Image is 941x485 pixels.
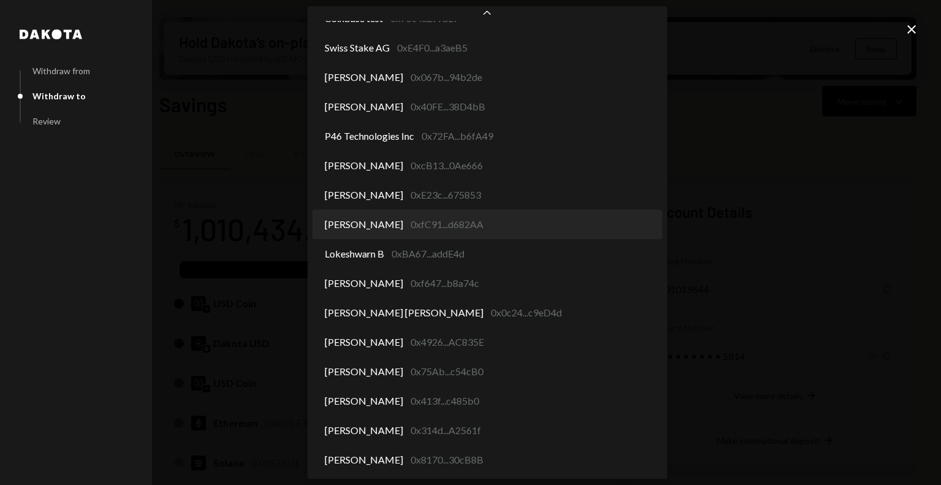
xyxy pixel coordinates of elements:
span: Lokeshwarn B [325,246,384,261]
span: [PERSON_NAME] [325,394,403,408]
div: 0xBA67...addE4d [391,246,464,261]
div: 0x8170...30cB8B [410,453,483,467]
span: [PERSON_NAME] [325,158,403,173]
div: 0x40FE...38D4bB [410,99,485,114]
span: [PERSON_NAME] [325,453,403,467]
div: Withdraw from [32,66,90,76]
div: 0x75Ab...c54cB0 [410,364,483,379]
div: Review [32,116,61,126]
span: [PERSON_NAME] [325,364,403,379]
span: P46 Technologies Inc [325,129,414,143]
span: [PERSON_NAME] [325,70,403,85]
span: [PERSON_NAME] [325,276,403,291]
span: [PERSON_NAME] [325,335,403,349]
div: 0x413f...c485b0 [410,394,479,408]
div: 0x72FA...b6fA49 [421,129,493,143]
span: [PERSON_NAME] [325,99,403,114]
div: 0xfC91...d682AA [410,217,483,232]
div: 0xcB13...0Ae666 [410,158,483,173]
span: [PERSON_NAME] [325,188,403,202]
div: 0x0c24...c9eD4d [491,305,562,320]
div: 0x067b...94b2de [410,70,482,85]
div: 0xE4F0...a3aeB5 [397,40,467,55]
div: Withdraw to [32,91,86,101]
div: 0xf647...b8a74c [410,276,479,291]
span: [PERSON_NAME] [325,423,403,438]
div: 0xE23c...675853 [410,188,481,202]
span: [PERSON_NAME] [PERSON_NAME] [325,305,483,320]
div: 0x4926...AC835E [410,335,484,349]
span: [PERSON_NAME] [325,217,403,232]
span: Swiss Stake AG [325,40,390,55]
div: 0x314d...A2561f [410,423,481,438]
